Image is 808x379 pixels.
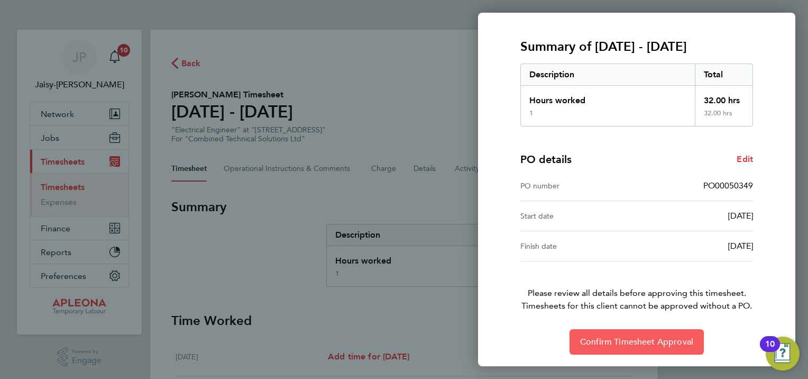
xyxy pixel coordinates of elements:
[520,240,637,252] div: Finish date
[520,179,637,192] div: PO number
[737,154,753,164] span: Edit
[521,64,695,85] div: Description
[766,337,800,371] button: Open Resource Center, 10 new notifications
[637,210,753,222] div: [DATE]
[508,261,766,312] p: Please review all details before approving this timesheet.
[765,344,775,358] div: 10
[580,337,693,347] span: Confirm Timesheet Approval
[520,38,753,55] h3: Summary of [DATE] - [DATE]
[520,210,637,222] div: Start date
[521,86,695,109] div: Hours worked
[703,181,753,191] span: PO00050349
[695,86,753,109] div: 32.00 hrs
[737,153,753,166] a: Edit
[520,64,753,127] div: Summary of 23 - 29 Aug 2025
[520,152,572,167] h4: PO details
[529,109,533,118] div: 1
[695,64,753,85] div: Total
[508,300,766,312] span: Timesheets for this client cannot be approved without a PO.
[695,109,753,126] div: 32.00 hrs
[570,329,704,355] button: Confirm Timesheet Approval
[637,240,753,252] div: [DATE]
